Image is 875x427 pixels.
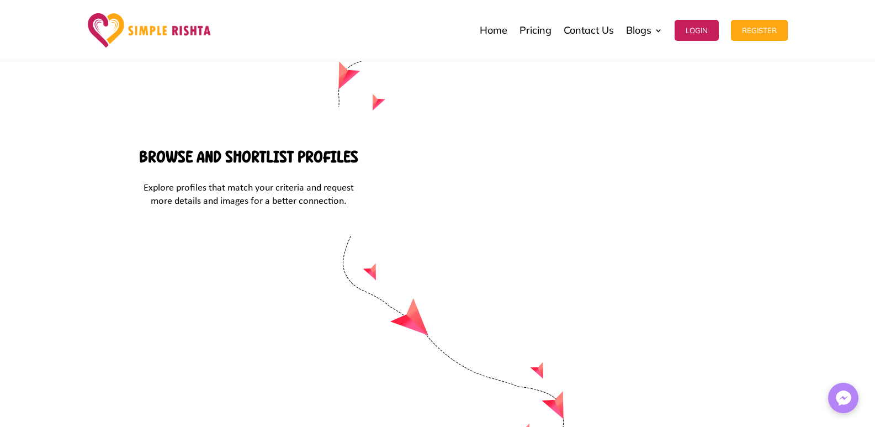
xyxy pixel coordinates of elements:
a: Pricing [519,3,551,58]
button: Login [675,20,719,41]
strong: Browse and Shortlist Profiles [139,147,358,166]
a: Contact Us [564,3,614,58]
a: Blogs [626,3,662,58]
img: Browse-and-Shortlist-Profiles [562,66,691,325]
a: Home [480,3,507,58]
button: Register [731,20,788,41]
img: Messenger [832,387,855,409]
a: Login [675,3,719,58]
a: Register [731,3,788,58]
span: Explore profiles that match your criteria and request more details and images for a better connec... [144,183,354,207]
